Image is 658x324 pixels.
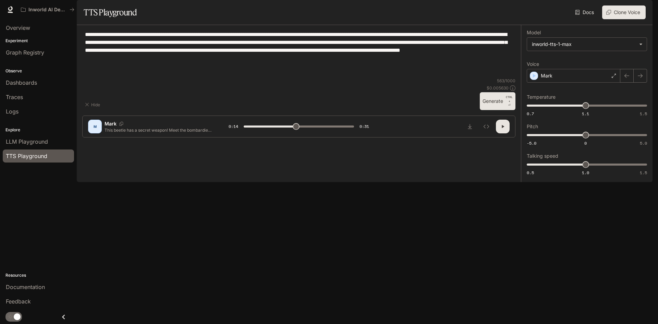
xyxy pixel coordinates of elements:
[117,122,126,126] button: Copy Voice ID
[480,92,515,110] button: GenerateCTRL +⏎
[574,5,597,19] a: Docs
[532,41,636,48] div: inworld-tts-1-max
[527,154,558,158] p: Talking speed
[479,120,493,133] button: Inspect
[28,7,67,13] p: Inworld AI Demos
[582,170,589,176] span: 1.0
[527,38,647,51] div: inworld-tts-1-max
[527,30,541,35] p: Model
[527,124,538,129] p: Pitch
[105,120,117,127] p: Mark
[506,95,513,103] p: CTRL +
[527,170,534,176] span: 0.5
[18,3,77,16] button: All workspaces
[640,111,647,117] span: 1.5
[527,95,556,99] p: Temperature
[527,62,539,67] p: Voice
[229,123,238,130] span: 0:14
[84,5,137,19] h1: TTS Playground
[640,170,647,176] span: 1.5
[541,72,552,79] p: Mark
[527,140,536,146] span: -5.0
[584,140,587,146] span: 0
[105,127,212,133] p: This beetle has a secret weapon! Meet the bombardier beetle! When threatened, it can eject a boil...
[527,111,534,117] span: 0.7
[506,95,513,107] p: ⏎
[360,123,369,130] span: 0:31
[602,5,646,19] button: Clone Voice
[582,111,589,117] span: 1.1
[89,121,100,132] div: M
[463,120,477,133] button: Download audio
[82,99,104,110] button: Hide
[640,140,647,146] span: 5.0
[497,78,515,84] p: 563 / 1000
